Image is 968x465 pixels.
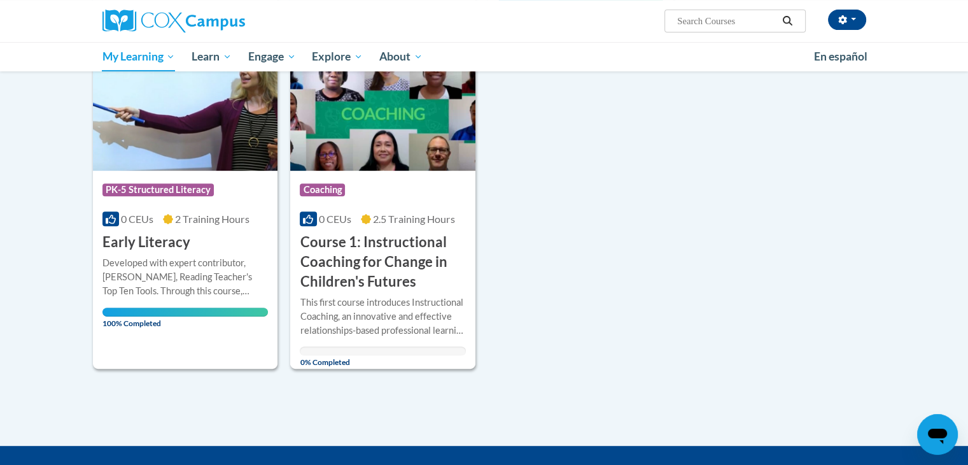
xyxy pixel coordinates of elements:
[300,232,466,291] h3: Course 1: Instructional Coaching for Change in Children's Futures
[102,10,344,32] a: Cox Campus
[806,43,876,70] a: En español
[917,414,958,455] iframe: Button to launch messaging window
[371,42,431,71] a: About
[248,49,296,64] span: Engage
[192,49,232,64] span: Learn
[319,213,351,225] span: 0 CEUs
[373,213,455,225] span: 2.5 Training Hours
[102,308,269,317] div: Your progress
[379,49,423,64] span: About
[93,41,278,171] img: Course Logo
[304,42,371,71] a: Explore
[290,41,475,369] a: Course LogoCoaching0 CEUs2.5 Training Hours Course 1: Instructional Coaching for Change in Childr...
[102,183,214,196] span: PK-5 Structured Literacy
[312,49,363,64] span: Explore
[102,10,245,32] img: Cox Campus
[290,41,475,171] img: Course Logo
[300,183,345,196] span: Coaching
[102,256,269,298] div: Developed with expert contributor, [PERSON_NAME], Reading Teacher's Top Ten Tools. Through this c...
[102,232,190,252] h3: Early Literacy
[828,10,866,30] button: Account Settings
[83,42,885,71] div: Main menu
[300,296,466,338] div: This first course introduces Instructional Coaching, an innovative and effective relationships-ba...
[121,213,153,225] span: 0 CEUs
[102,49,175,64] span: My Learning
[676,13,778,29] input: Search Courses
[240,42,304,71] a: Engage
[814,50,867,63] span: En español
[183,42,240,71] a: Learn
[102,308,269,328] span: 100% Completed
[175,213,249,225] span: 2 Training Hours
[778,13,797,29] button: Search
[93,41,278,369] a: Course LogoPK-5 Structured Literacy0 CEUs2 Training Hours Early LiteracyDeveloped with expert con...
[94,42,184,71] a: My Learning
